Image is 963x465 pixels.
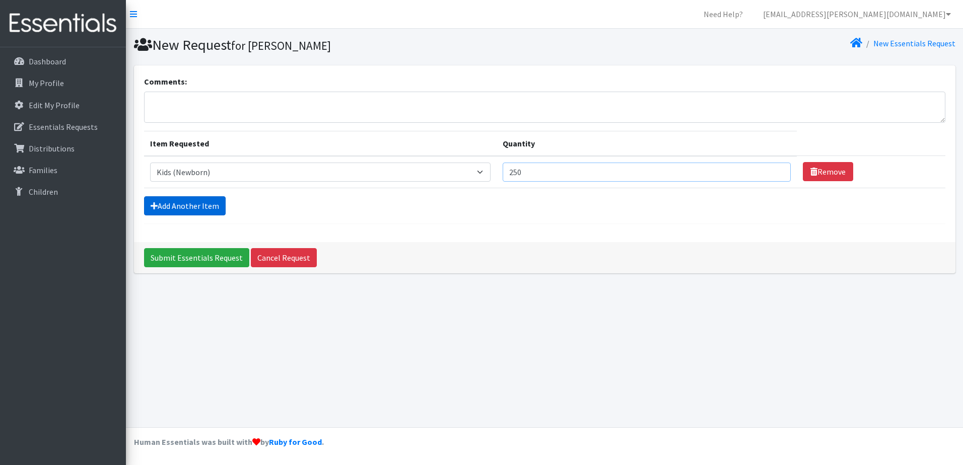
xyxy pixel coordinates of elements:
small: for [PERSON_NAME] [231,38,331,53]
th: Item Requested [144,131,497,156]
p: Families [29,165,57,175]
a: My Profile [4,73,122,93]
label: Comments: [144,75,187,88]
h1: New Request [134,36,541,54]
p: Essentials Requests [29,122,98,132]
a: [EMAIL_ADDRESS][PERSON_NAME][DOMAIN_NAME] [755,4,959,24]
a: Families [4,160,122,180]
p: Dashboard [29,56,66,66]
input: Submit Essentials Request [144,248,249,267]
p: My Profile [29,78,64,88]
strong: Human Essentials was built with by . [134,437,324,447]
th: Quantity [497,131,797,156]
a: Ruby for Good [269,437,322,447]
a: Need Help? [696,4,751,24]
a: Essentials Requests [4,117,122,137]
p: Distributions [29,143,75,153]
a: Edit My Profile [4,95,122,115]
a: Cancel Request [251,248,317,267]
img: HumanEssentials [4,7,122,40]
a: Dashboard [4,51,122,71]
p: Edit My Profile [29,100,80,110]
a: Children [4,182,122,202]
a: New Essentials Request [873,38,955,48]
a: Remove [803,162,853,181]
p: Children [29,187,58,197]
a: Add Another Item [144,196,226,215]
a: Distributions [4,138,122,159]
